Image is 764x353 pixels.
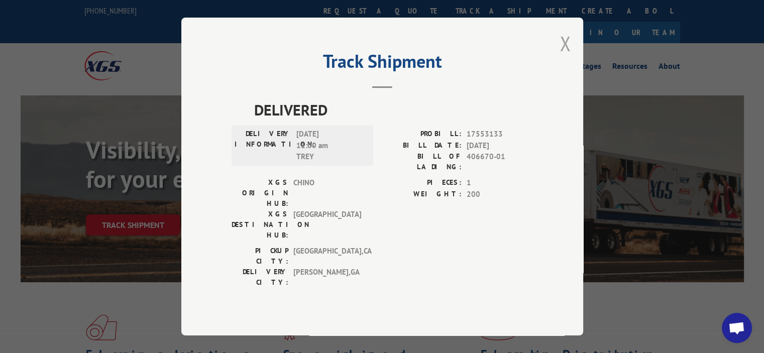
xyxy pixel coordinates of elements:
label: DELIVERY INFORMATION: [235,129,291,163]
h2: Track Shipment [232,54,533,73]
span: CHINO [293,177,361,209]
button: Close modal [560,30,571,57]
span: [PERSON_NAME] , GA [293,267,361,288]
label: PICKUP CITY: [232,246,288,267]
span: [DATE] 11:00 am TREY [296,129,364,163]
span: 1 [467,177,533,189]
label: WEIGHT: [382,189,462,200]
label: XGS DESTINATION HUB: [232,209,288,241]
a: Open chat [722,313,752,343]
label: BILL OF LADING: [382,151,462,172]
label: DELIVERY CITY: [232,267,288,288]
span: [GEOGRAPHIC_DATA] , CA [293,246,361,267]
span: [GEOGRAPHIC_DATA] [293,209,361,241]
span: 200 [467,189,533,200]
span: DELIVERED [254,98,533,121]
label: BILL DATE: [382,140,462,152]
label: PIECES: [382,177,462,189]
label: PROBILL: [382,129,462,140]
span: 17553133 [467,129,533,140]
span: 406670-01 [467,151,533,172]
span: [DATE] [467,140,533,152]
label: XGS ORIGIN HUB: [232,177,288,209]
